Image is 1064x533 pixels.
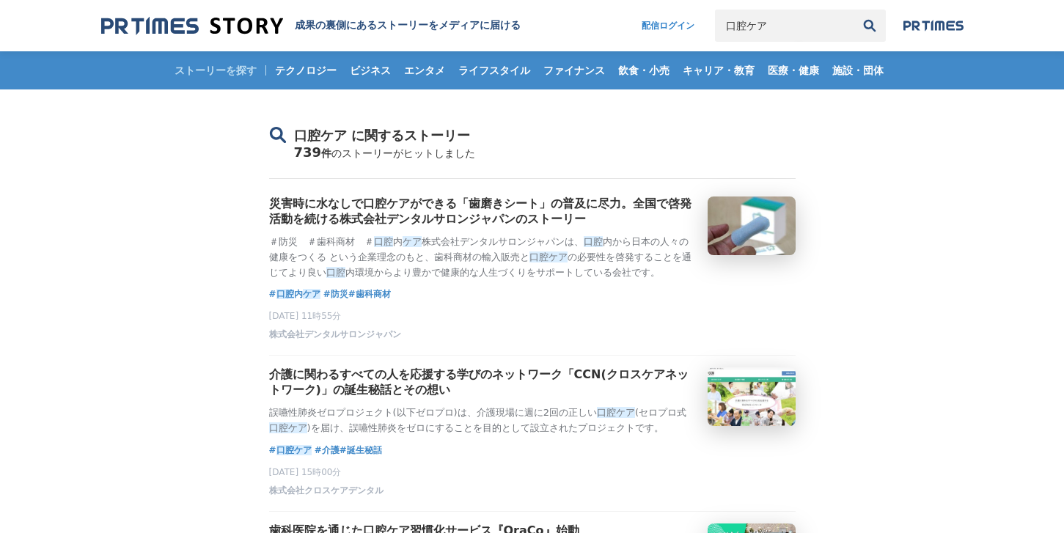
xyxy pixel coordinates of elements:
p: [DATE] 11時55分 [269,310,796,323]
span: テクノロジー [269,64,342,77]
a: テクノロジー [269,51,342,89]
em: ケア [548,251,568,262]
h3: 災害時に水なしで口腔ケアができる「歯磨きシート」の普及に尽力。全国で啓発活動を続ける株式会社デンタルサロンジャパンのストーリー [269,196,696,227]
em: 口腔 [374,236,393,247]
span: # 内 [269,287,323,301]
em: 口腔 [276,289,294,299]
p: ＃防災 ＃歯科商材 ＃ 内 株式会社デンタルサロンジャパンは、 内から日本の人々の健康をつくる という企業理念のもと、歯科商材の輸入販売と の必要性を啓発することを通じてより良い 内環境からより... [269,235,696,280]
span: キャリア・教育 [677,64,760,77]
em: ケア [288,422,307,433]
span: 医療・健康 [762,64,825,77]
a: 成果の裏側にあるストーリーをメディアに届ける 成果の裏側にあるストーリーをメディアに届ける [101,16,521,36]
span: 飲食・小売 [612,64,675,77]
span: 件 [321,147,331,159]
em: 口腔 [584,236,603,247]
a: #防災 [323,287,348,301]
a: 災害時に水なしで口腔ケアができる「歯磨きシート」の普及に尽力。全国で啓発活動を続ける株式会社デンタルサロンジャパンのストーリー＃防災 ＃歯科商材 ＃口腔内ケア株式会社デンタルサロンジャパンは、口... [269,196,796,280]
a: #介護 [315,443,340,457]
em: ケア [403,236,422,247]
a: ビジネス [344,51,397,89]
button: 検索 [854,10,886,42]
a: 介護に関わるすべての人を応援する学びのネットワーク「CCN(クロスケアネットワーク)」の誕生秘話とその想い誤嚥性肺炎ゼロプロジェクト(以下ゼロプロ)は、介護現場に週に2回の正しい口腔ケア(セロプ... [269,367,796,436]
a: 配信ログイン [627,10,709,42]
h3: 介護に関わるすべての人を応援する学びのネットワーク「CCN(クロスケアネットワーク)」の誕生秘話とその想い [269,367,696,398]
em: 口腔 [529,251,548,262]
a: 株式会社デンタルサロンジャパン [269,333,401,343]
span: 株式会社デンタルサロンジャパン [269,328,401,341]
a: 施設・団体 [826,51,889,89]
span: ライフスタイル [452,64,536,77]
em: 口腔 [276,445,294,455]
a: 飲食・小売 [612,51,675,89]
span: のストーリーがヒットしました [331,147,475,159]
em: ケア [303,289,320,299]
span: # [269,443,315,457]
a: エンタメ [398,51,451,89]
a: #誕生秘話 [340,443,382,457]
input: キーワードで検索 [715,10,854,42]
span: ビジネス [344,64,397,77]
span: ファイナンス [537,64,611,77]
span: 施設・団体 [826,64,889,77]
em: 口腔 [326,267,345,278]
em: ケア [616,407,635,418]
span: 株式会社クロスケアデンタル [269,485,384,497]
a: #歯科商材 [348,287,391,301]
a: キャリア・教育 [677,51,760,89]
div: 739 [269,144,796,179]
a: #口腔ケア [269,443,315,457]
em: ケア [294,445,312,455]
span: 口腔ケア に関するストーリー [294,128,470,143]
a: ファイナンス [537,51,611,89]
img: 成果の裏側にあるストーリーをメディアに届ける [101,16,283,36]
a: ライフスタイル [452,51,536,89]
a: #口腔内ケア [269,287,323,301]
h1: 成果の裏側にあるストーリーをメディアに届ける [295,19,521,32]
img: prtimes [903,20,964,32]
span: エンタメ [398,64,451,77]
p: [DATE] 15時00分 [269,466,796,479]
em: 口腔 [269,422,288,433]
p: 誤嚥性肺炎ゼロプロジェクト(以下ゼロプロ)は、介護現場に週に2回の正しい (セロプロ式 )を届け、誤嚥性肺炎をゼロにすることを目的として設立されたプロジェクトです。 [269,405,696,436]
a: 株式会社クロスケアデンタル [269,489,384,499]
a: 医療・健康 [762,51,825,89]
em: 口腔 [597,407,616,418]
